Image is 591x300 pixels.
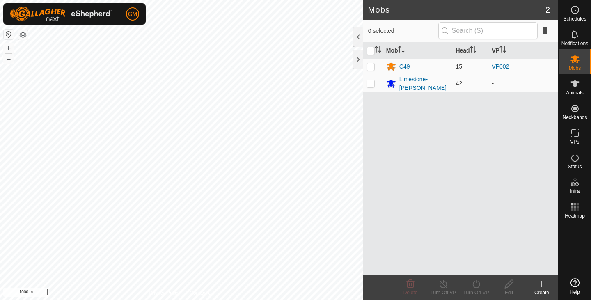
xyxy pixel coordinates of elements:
th: Mob [383,43,453,59]
button: – [4,54,14,64]
span: Schedules [563,16,586,21]
th: VP [488,43,558,59]
button: Reset Map [4,30,14,39]
span: Animals [566,90,584,95]
td: - [488,75,558,92]
div: Turn On VP [460,289,492,296]
span: Mobs [569,66,581,71]
span: VPs [570,140,579,144]
div: Turn Off VP [427,289,460,296]
th: Head [452,43,488,59]
span: 2 [545,4,550,16]
span: 15 [456,63,462,70]
span: GM [128,10,137,18]
a: Help [559,275,591,298]
a: Contact Us [190,289,214,297]
input: Search (S) [438,22,538,39]
div: C49 [399,62,410,71]
span: Help [570,290,580,295]
h2: Mobs [368,5,545,15]
a: Privacy Policy [149,289,180,297]
p-sorticon: Activate to sort [398,47,405,54]
p-sorticon: Activate to sort [470,47,476,54]
div: Edit [492,289,525,296]
span: Notifications [561,41,588,46]
img: Gallagher Logo [10,7,112,21]
div: Limestone-[PERSON_NAME] [399,75,449,92]
span: Heatmap [565,213,585,218]
span: Neckbands [562,115,587,120]
span: Status [568,164,582,169]
button: + [4,43,14,53]
span: 42 [456,80,462,87]
a: VP002 [492,63,509,70]
span: Infra [570,189,580,194]
span: Delete [403,290,418,295]
div: Create [525,289,558,296]
p-sorticon: Activate to sort [375,47,381,54]
button: Map Layers [18,30,28,40]
p-sorticon: Activate to sort [499,47,506,54]
span: 0 selected [368,27,438,35]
